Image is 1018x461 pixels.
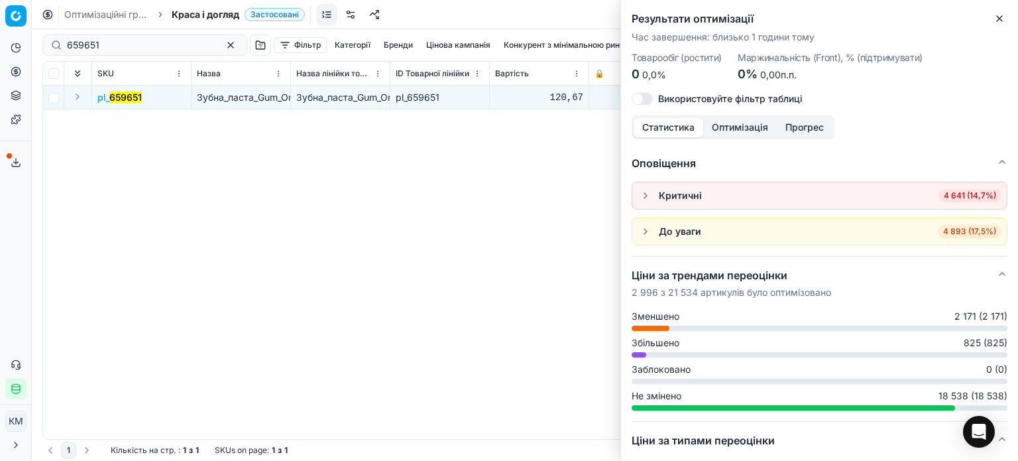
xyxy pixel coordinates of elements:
strong: з [189,445,193,456]
label: Використовуйте фільтр таблиці [658,94,803,103]
span: Збільшено [632,336,679,350]
span: 🔒 [594,68,604,79]
span: Заблоковано [632,363,691,376]
div: Ціни за трендами переоцінки2 996 з 21 534 артикулів було оптимізовано [632,310,1007,421]
span: SKUs on page : [215,445,269,456]
a: Оптимізаційні групи [64,8,149,21]
strong: 1 [284,445,288,456]
button: Категорії [329,37,376,53]
button: Expand [70,89,85,105]
span: Кількість на стр. [111,445,176,456]
button: Expand all [70,66,85,82]
span: Назва лінійки товарів [296,68,371,79]
button: Оповіщення [632,145,1007,182]
span: КM [6,411,26,431]
button: pl_659651 [97,91,142,104]
span: Не змінено [632,389,681,403]
dt: Товарообіг (ростити) [632,53,722,62]
button: Оптимізація [703,118,777,137]
dt: Маржинальність (Front), % (підтримувати) [738,53,923,62]
span: 0,00п.п. [760,69,797,80]
span: Краса і доглядЗастосовані [172,8,305,21]
button: Прогрес [777,118,832,137]
button: Фільтр [274,37,327,53]
h5: Ціни за трендами переоцінки [632,267,831,283]
span: ID Товарної лінійки [396,68,469,79]
span: pl_ [97,91,142,104]
span: 18 538 (18 538) [938,389,1007,403]
strong: 1 [196,445,199,456]
p: 2 996 з 21 534 артикулів було оптимізовано [632,286,831,299]
div: До уваги [659,225,701,238]
button: Конкурент з мінімальною ринковою ціною [498,37,675,53]
div: Оповіщення [632,182,1007,256]
div: Критичні [659,189,702,202]
div: Open Intercom Messenger [963,416,995,448]
button: Ціни за трендами переоцінки2 996 з 21 534 артикулів було оптимізовано [632,257,1007,310]
button: 1 [61,442,76,458]
span: 0,0% [642,69,666,80]
button: Цінова кампанія [421,37,496,53]
span: 4 893 (17,5%) [938,225,1001,238]
strong: 1 [272,445,275,456]
button: Бренди [378,37,418,53]
mark: 659651 [109,92,142,103]
div: 120,67 [495,91,583,104]
button: Ціни за типами переоцінки [632,422,1007,459]
button: Go to next page [79,442,95,458]
span: SKU [97,68,114,79]
div: pl_659651 [396,91,484,104]
p: Час завершення : близько 1 години тому [632,31,1007,44]
div: : [111,445,199,456]
input: Пошук по SKU або назві [67,38,212,52]
span: 2 171 (2 171) [954,310,1007,323]
span: 0 [632,67,640,81]
nav: breadcrumb [64,8,305,21]
strong: 1 [183,445,186,456]
span: Назва [197,68,221,79]
button: Go to previous page [42,442,58,458]
span: 825 (825) [964,336,1007,350]
nav: pagination [42,442,95,458]
button: КM [5,411,27,432]
span: 0 (0) [986,363,1007,376]
strong: з [278,445,282,456]
span: Краса і догляд [172,8,239,21]
span: 4 641 (14,7%) [938,189,1001,202]
div: Зубна_паста_Gum_Original_White_75_мл [296,91,384,104]
span: 0% [738,67,758,81]
span: Зубна_паста_Gum_Original_White_75_мл [197,92,374,103]
h2: Результати оптимізації [632,11,1007,27]
span: Зменшено [632,310,679,323]
span: Застосовані [245,8,305,21]
button: Статистика [634,118,703,137]
span: Вартість [495,68,529,79]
